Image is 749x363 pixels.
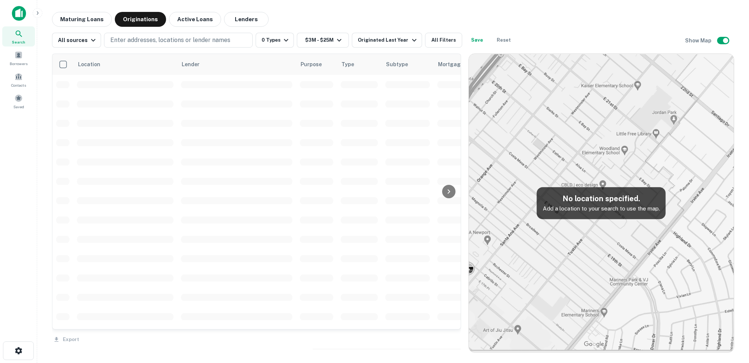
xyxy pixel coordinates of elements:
p: Add a location to your search to use the map. [543,204,660,213]
button: Reset [492,33,516,48]
span: Subtype [386,60,408,69]
th: Purpose [296,54,337,75]
h6: Show Map [685,36,713,45]
th: Type [337,54,382,75]
span: Location [78,60,110,69]
span: Purpose [301,60,331,69]
th: Lender [177,54,296,75]
span: Mortgage Amount [438,60,495,69]
a: Borrowers [2,48,35,68]
span: Saved [13,104,24,110]
span: Search [12,39,25,45]
span: Borrowers [10,61,27,67]
button: Maturing Loans [52,12,112,27]
th: Location [73,54,177,75]
button: Originations [115,12,166,27]
button: 0 Types [256,33,294,48]
a: Contacts [2,70,35,90]
img: map-placeholder.webp [469,54,734,352]
img: capitalize-icon.png [12,6,26,21]
button: Save your search to get updates of matches that match your search criteria. [465,33,489,48]
button: $3M - $25M [297,33,349,48]
span: Contacts [11,82,26,88]
p: Enter addresses, locations or lender names [110,36,230,45]
button: All sources [52,33,101,48]
div: Originated Last Year [358,36,418,45]
div: All sources [58,36,98,45]
button: All Filters [425,33,462,48]
iframe: Chat Widget [712,303,749,339]
button: Originated Last Year [352,33,422,48]
h5: No location specified. [543,193,660,204]
span: Type [341,60,354,69]
button: Active Loans [169,12,221,27]
span: Lender [182,60,200,69]
a: Search [2,26,35,46]
button: Lenders [224,12,269,27]
th: Mortgage Amount [434,54,515,75]
button: Enter addresses, locations or lender names [104,33,253,48]
th: Subtype [382,54,434,75]
a: Saved [2,91,35,111]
